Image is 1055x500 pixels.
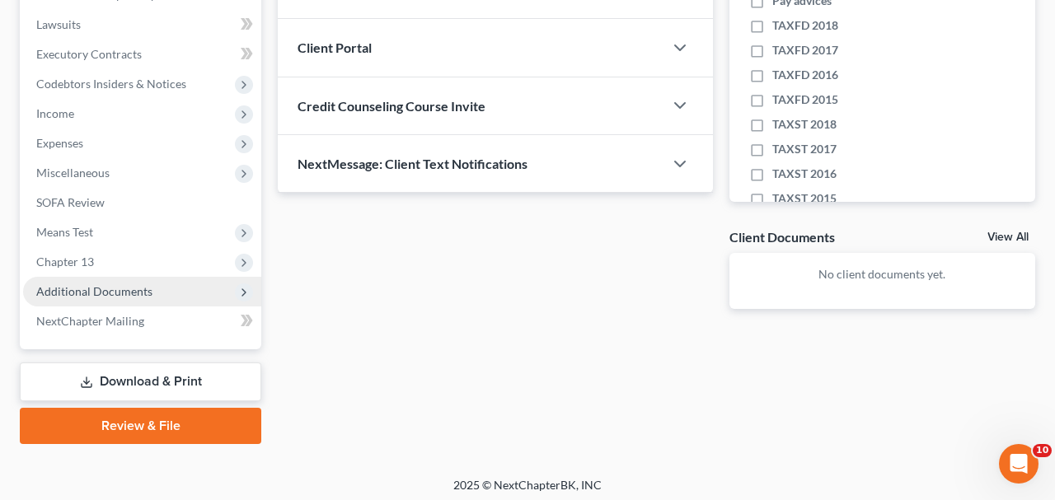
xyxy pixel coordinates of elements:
[298,40,372,55] span: Client Portal
[729,228,835,245] div: Client Documents
[23,306,261,336] a: NextChapter Mailing
[36,77,186,91] span: Codebtors Insiders & Notices
[298,98,485,114] span: Credit Counseling Course Invite
[36,106,74,120] span: Income
[999,444,1039,484] iframe: Intercom live chat
[1033,444,1052,457] span: 10
[36,284,152,298] span: Additional Documents
[23,10,261,40] a: Lawsuits
[772,91,838,108] span: TAXFD 2015
[20,408,261,444] a: Review & File
[36,225,93,239] span: Means Test
[36,47,142,61] span: Executory Contracts
[36,314,144,328] span: NextChapter Mailing
[36,255,94,269] span: Chapter 13
[772,141,837,157] span: TAXST 2017
[23,188,261,217] a: SOFA Review
[36,136,83,150] span: Expenses
[772,166,837,182] span: TAXST 2016
[23,40,261,69] a: Executory Contracts
[772,190,837,207] span: TAXST 2015
[772,67,838,83] span: TAXFD 2016
[772,42,838,58] span: TAXFD 2017
[36,17,81,31] span: Lawsuits
[298,156,527,171] span: NextMessage: Client Text Notifications
[772,17,838,34] span: TAXFD 2018
[772,116,837,133] span: TAXST 2018
[987,231,1029,243] a: View All
[36,166,110,180] span: Miscellaneous
[36,195,105,209] span: SOFA Review
[20,362,261,401] a: Download & Print
[743,266,1022,283] p: No client documents yet.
